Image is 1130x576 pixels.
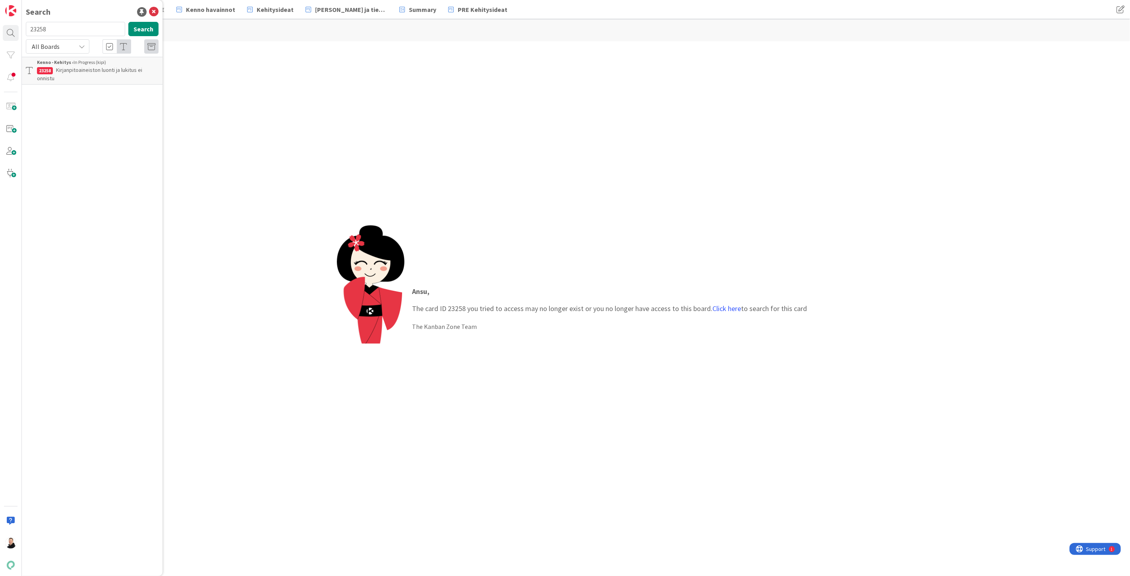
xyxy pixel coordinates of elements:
[17,1,36,11] span: Support
[37,66,142,82] span: Kirjanpitoaineiston luonti ja lukitus ei onnistu
[26,22,125,36] input: Search for title...
[713,304,741,313] a: Click here
[315,5,387,14] span: [PERSON_NAME] ja tiedotteet
[172,2,240,17] a: Kenno havainnot
[458,5,507,14] span: PRE Kehitysideat
[186,5,235,14] span: Kenno havainnot
[412,286,807,314] p: The card ID 23258 you tried to access may no longer exist or you no longer have access to this bo...
[443,2,512,17] a: PRE Kehitysideat
[395,2,441,17] a: Summary
[32,43,60,50] span: All Boards
[412,322,807,331] div: The Kanban Zone Team
[26,6,50,18] div: Search
[37,59,74,65] b: Kenno - Kehitys ›
[128,22,159,36] button: Search
[41,3,43,10] div: 1
[242,2,298,17] a: Kehitysideat
[412,287,430,296] strong: Ansu ,
[5,560,16,571] img: avatar
[37,67,53,74] div: 23258
[257,5,294,14] span: Kehitysideat
[5,537,16,549] img: AN
[301,2,392,17] a: [PERSON_NAME] ja tiedotteet
[5,5,16,16] img: Visit kanbanzone.com
[409,5,436,14] span: Summary
[37,59,159,66] div: In Progress (kipi)
[22,57,163,85] a: Kenno - Kehitys ›In Progress (kipi)23258Kirjanpitoaineiston luonti ja lukitus ei onnistu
